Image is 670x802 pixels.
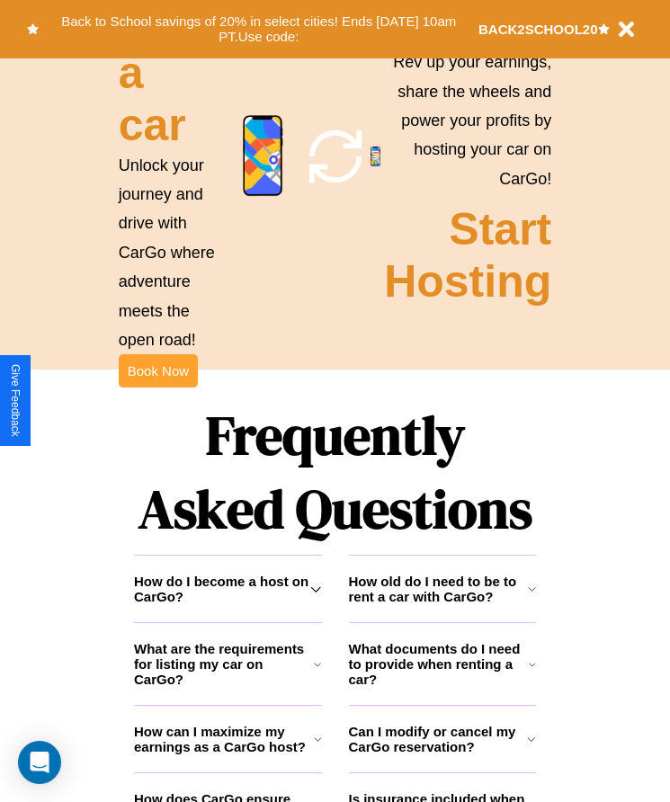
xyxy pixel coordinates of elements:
[384,203,551,307] h2: Start Hosting
[243,115,283,197] img: phone
[384,48,551,193] p: Rev up your earnings, share the wheels and power your profits by hosting your car on CarGo!
[134,574,310,604] h3: How do I become a host on CarGo?
[18,741,61,784] div: Open Intercom Messenger
[9,364,22,437] div: Give Feedback
[119,151,223,355] p: Unlock your journey and drive with CarGo where adventure meets the open road!
[349,724,528,754] h3: Can I modify or cancel my CarGo reservation?
[349,574,528,604] h3: How old do I need to be to rent a car with CarGo?
[119,354,198,388] button: Book Now
[478,22,598,37] b: BACK2SCHOOL20
[134,389,536,555] h1: Frequently Asked Questions
[39,9,478,49] button: Back to School savings of 20% in select cities! Ends [DATE] 10am PT.Use code:
[134,641,314,687] h3: What are the requirements for listing my car on CarGo?
[349,641,530,687] h3: What documents do I need to provide when renting a car?
[371,147,380,166] img: phone
[134,724,314,754] h3: How can I maximize my earnings as a CarGo host?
